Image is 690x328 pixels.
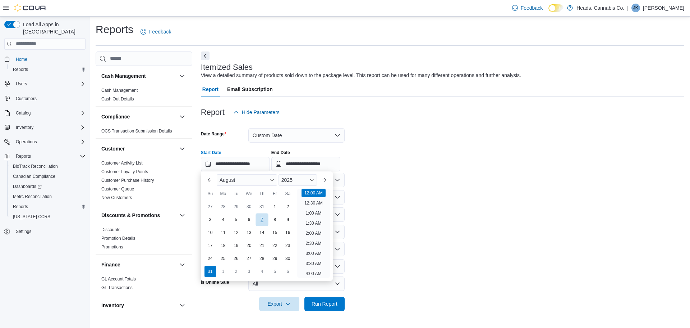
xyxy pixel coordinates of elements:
li: 1:00 AM [303,209,324,217]
span: [US_STATE] CCRS [13,214,50,220]
div: day-9 [282,214,294,225]
div: Button. Open the month selector. August is currently selected. [217,174,277,186]
ul: Time [297,189,330,278]
p: [PERSON_NAME] [643,4,684,12]
span: Home [13,55,86,64]
div: day-13 [243,227,255,238]
div: day-28 [256,253,268,264]
h3: Customer [101,145,125,152]
button: Catalog [1,108,88,118]
h3: Report [201,108,225,117]
button: Reports [7,202,88,212]
span: OCS Transaction Submission Details [101,128,172,134]
span: Reports [16,153,31,159]
div: day-3 [204,214,216,225]
span: BioTrack Reconciliation [10,162,86,171]
div: day-6 [282,266,294,277]
button: Next month [318,174,330,186]
button: Home [1,54,88,64]
div: day-5 [269,266,281,277]
button: Export [259,297,299,311]
div: day-12 [230,227,242,238]
span: Operations [13,138,86,146]
span: GL Transactions [101,285,133,291]
li: 12:00 AM [302,189,326,197]
button: Metrc Reconciliation [7,192,88,202]
div: day-30 [282,253,294,264]
span: Customers [16,96,37,102]
a: Feedback [509,1,546,15]
button: Reports [13,152,34,161]
div: day-1 [269,201,281,212]
div: day-5 [230,214,242,225]
div: Discounts & Promotions [96,225,192,254]
li: 12:30 AM [302,199,326,207]
span: Customers [13,94,86,103]
span: Users [16,81,27,87]
a: [US_STATE] CCRS [10,212,53,221]
span: Washington CCRS [10,212,86,221]
li: 2:00 AM [303,229,324,238]
span: Home [16,57,27,62]
label: Date Range [201,131,226,137]
div: Sa [282,188,294,199]
a: Customers [13,94,40,103]
button: Previous Month [204,174,215,186]
button: Cash Management [101,72,176,80]
div: day-31 [256,201,268,212]
li: 3:30 AM [303,259,324,268]
button: Run Report [304,297,345,311]
div: day-4 [217,214,229,225]
a: Dashboards [7,181,88,192]
div: Su [204,188,216,199]
div: day-16 [282,227,294,238]
div: day-29 [269,253,281,264]
span: August [220,177,235,183]
div: Tu [230,188,242,199]
button: Open list of options [335,212,340,217]
span: Email Subscription [227,82,273,96]
h3: Itemized Sales [201,63,253,72]
span: JK [633,4,638,12]
div: Mo [217,188,229,199]
div: day-24 [204,253,216,264]
button: Customer [178,144,187,153]
span: Hide Parameters [242,109,280,116]
a: Customer Loyalty Points [101,169,148,174]
div: day-4 [256,266,268,277]
a: Discounts [101,227,120,232]
div: day-1 [217,266,229,277]
h3: Finance [101,261,120,268]
button: Operations [13,138,40,146]
button: Next [201,51,210,60]
div: View a detailed summary of products sold down to the package level. This report can be used for m... [201,72,521,79]
button: Users [1,79,88,89]
button: Canadian Compliance [7,171,88,181]
a: Reports [10,65,31,74]
span: Cash Out Details [101,96,134,102]
nav: Complex example [4,51,86,256]
span: Promotion Details [101,235,135,241]
button: Users [13,80,30,88]
button: Finance [101,261,176,268]
div: day-23 [282,240,294,251]
a: Feedback [138,24,174,39]
a: Settings [13,227,34,236]
div: day-14 [256,227,268,238]
button: Compliance [178,112,187,121]
div: day-27 [204,201,216,212]
button: Finance [178,260,187,269]
span: Settings [13,227,86,236]
div: day-15 [269,227,281,238]
a: Promotions [101,244,123,250]
span: Metrc Reconciliation [13,194,52,199]
h3: Cash Management [101,72,146,80]
div: day-3 [243,266,255,277]
label: Is Online Sale [201,279,229,285]
span: 2025 [281,177,293,183]
div: day-21 [256,240,268,251]
div: day-29 [230,201,242,212]
span: Promotions [101,244,123,250]
span: Feedback [149,28,171,35]
span: Canadian Compliance [10,172,86,181]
